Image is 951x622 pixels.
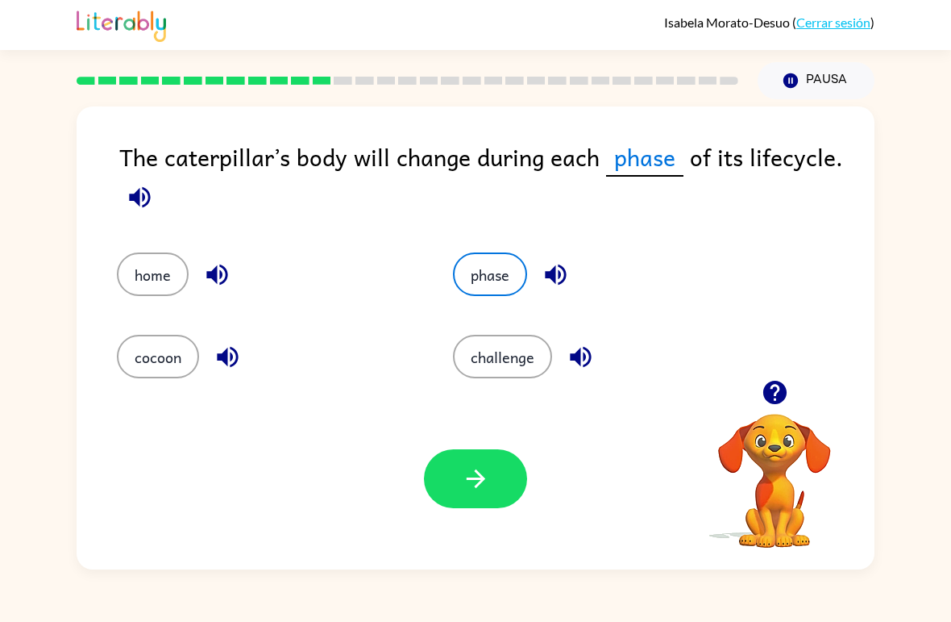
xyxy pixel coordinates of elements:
[453,253,527,296] button: phase
[796,15,870,30] a: Cerrar sesión
[664,15,874,30] div: ( )
[77,6,166,42] img: Literably
[453,335,552,378] button: challenge
[117,335,199,378] button: cocoon
[606,139,683,177] span: phase
[694,389,855,550] video: Tu navegador debe admitir la reproducción de archivos .mp4 para usar Literably. Intenta usar otro...
[119,139,874,220] div: The caterpillar’s body will change during each of its lifecycle.
[758,62,874,99] button: Pausa
[664,15,792,30] span: Isabela Morato-Desuo
[117,253,189,296] button: home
